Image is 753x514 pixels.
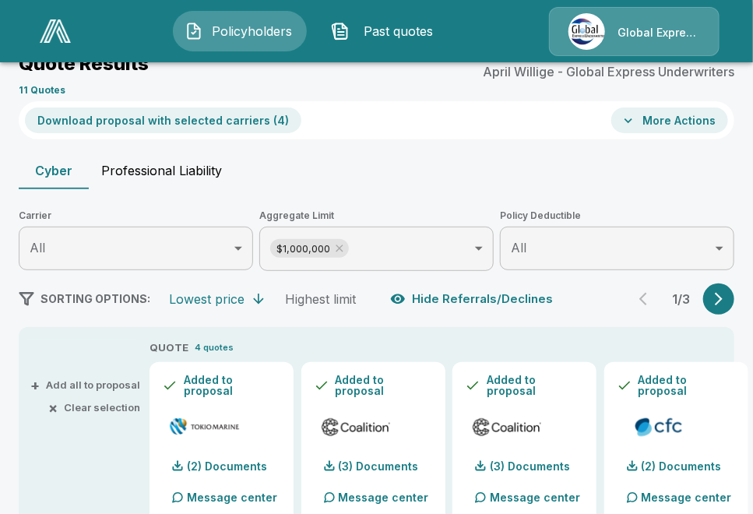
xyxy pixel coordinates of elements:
[642,461,722,472] p: (2) Documents
[168,415,241,438] img: tmhcccyber
[150,340,188,356] p: QUOTE
[19,152,89,189] button: Cyber
[30,240,45,255] span: All
[471,415,544,438] img: coalitioncyberadmitted
[19,208,253,224] span: Carrier
[173,11,307,51] button: Policyholders IconPolicyholders
[187,461,267,472] p: (2) Documents
[387,284,559,314] button: Hide Referrals/Declines
[487,375,584,396] p: Added to proposal
[618,25,700,40] p: Global Express Underwriters
[40,292,150,305] span: SORTING OPTIONS:
[639,375,736,396] p: Added to proposal
[185,22,203,40] img: Policyholders Icon
[490,489,580,505] p: Message center
[666,293,697,305] p: 1 / 3
[187,489,277,505] p: Message center
[33,380,140,390] button: +Add all to proposal
[339,461,419,472] p: (3) Documents
[89,152,234,189] button: Professional Liability
[331,22,350,40] img: Past quotes Icon
[30,380,40,390] span: +
[611,107,728,133] button: More Actions
[40,19,71,43] img: AA Logo
[511,240,526,255] span: All
[320,415,392,438] img: coalitioncyber
[490,461,570,472] p: (3) Documents
[19,86,65,95] p: 11 Quotes
[336,375,433,396] p: Added to proposal
[568,13,605,50] img: Agency Icon
[549,7,720,56] a: Agency IconGlobal Express Underwriters
[642,489,732,505] p: Message center
[483,65,734,78] p: April Willige - Global Express Underwriters
[19,55,149,73] p: Quote Results
[25,107,301,133] button: Download proposal with selected carriers (4)
[319,11,453,51] button: Past quotes IconPast quotes
[195,341,234,354] p: 4 quotes
[209,22,295,40] span: Policyholders
[169,291,245,307] div: Lowest price
[51,403,140,413] button: ×Clear selection
[270,240,336,258] span: $1,000,000
[500,208,734,224] span: Policy Deductible
[623,415,695,438] img: cfccyber
[48,403,58,413] span: ×
[339,489,429,505] p: Message center
[270,239,349,258] div: $1,000,000
[356,22,442,40] span: Past quotes
[184,375,281,396] p: Added to proposal
[259,208,494,224] span: Aggregate Limit
[285,291,356,307] div: Highest limit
